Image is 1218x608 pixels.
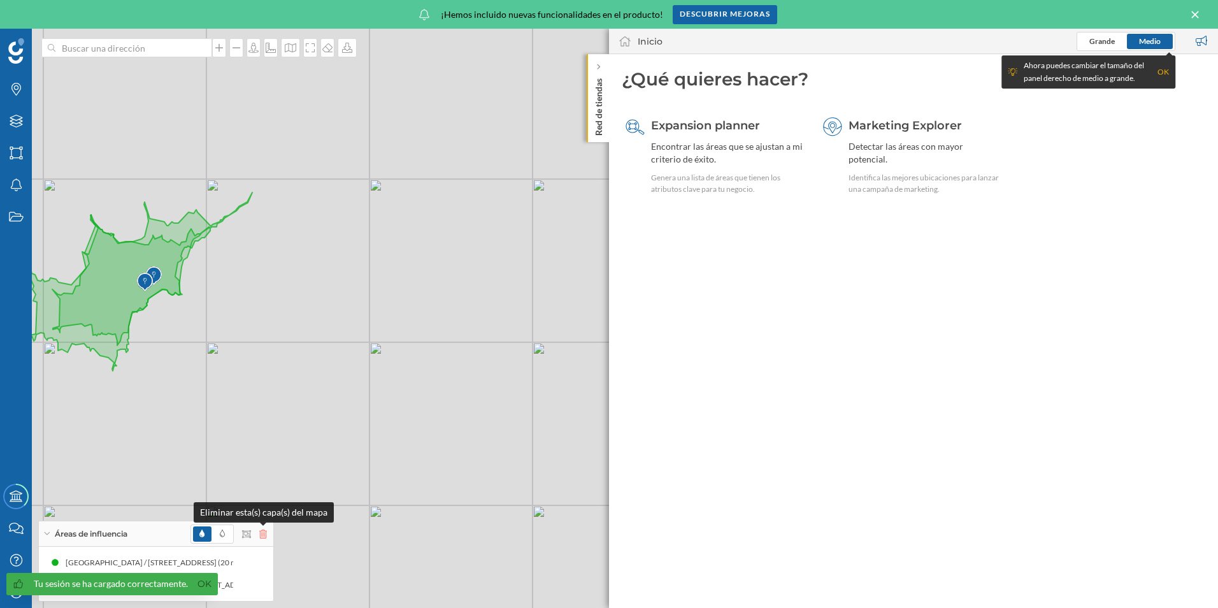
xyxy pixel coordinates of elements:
[638,35,663,48] div: Inicio
[25,9,71,20] span: Soporte
[8,38,24,64] img: Geoblink Logo
[137,270,153,295] img: Marker
[55,528,127,540] span: Áreas de influencia
[592,73,605,136] p: Red de tiendas
[849,140,1003,166] div: Detectar las áreas con mayor potencial.
[146,263,162,289] img: Marker
[1139,36,1161,46] span: Medio
[1157,66,1169,78] div: OK
[441,8,663,21] span: ¡Hemos incluido nuevas funcionalidades en el producto!
[823,117,842,136] img: explorer.svg
[849,172,1003,195] div: Identifica las mejores ubicaciones para lanzar una campaña de marketing.
[34,577,188,590] div: Tu sesión se ha cargado correctamente.
[651,172,806,195] div: Genera una lista de áreas que tienen los atributos clave para tu negocio.
[849,119,962,133] span: Marketing Explorer
[1024,59,1151,85] div: Ahora puedes cambiar el tamaño del panel derecho de medio a grande.
[626,117,645,136] img: search-areas.svg
[622,67,1205,91] div: ¿Qué quieres hacer?
[651,119,760,133] span: Expansion planner
[194,577,215,591] a: Ok
[66,556,299,569] div: [GEOGRAPHIC_DATA] / [STREET_ADDRESS] (20 min Conduciendo)
[651,140,806,166] div: Encontrar las áreas que se ajustan a mi criterio de éxito.
[1089,36,1115,46] span: Grande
